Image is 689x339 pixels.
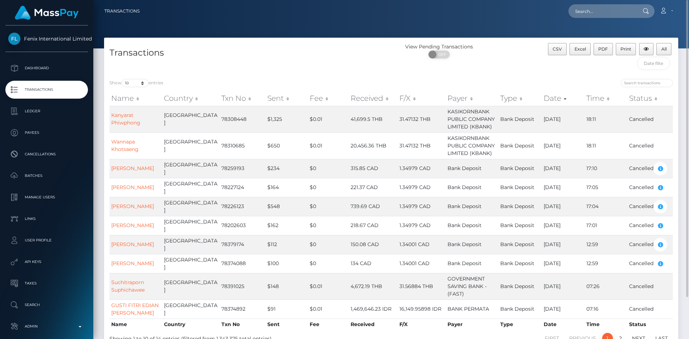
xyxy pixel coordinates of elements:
[498,159,542,178] td: Bank Deposit
[585,319,627,330] th: Time
[111,302,159,316] a: GUSTI FITRI EDIAN [PERSON_NAME]
[447,276,487,297] span: GOVERNMENT SAVING BANK - (FAST)
[349,159,398,178] td: 315.85 CAD
[162,235,220,254] td: [GEOGRAPHIC_DATA]
[111,165,154,171] a: [PERSON_NAME]
[266,132,308,159] td: $650
[8,235,85,246] p: User Profile
[447,184,482,190] span: Bank Deposit
[398,197,446,216] td: 1.34979 CAD
[627,235,673,254] td: Cancelled
[349,178,398,197] td: 221.37 CAD
[308,197,349,216] td: $0
[349,197,398,216] td: 739.69 CAD
[308,273,349,300] td: $0.01
[349,235,398,254] td: 150.08 CAD
[162,300,220,319] td: [GEOGRAPHIC_DATA]
[266,178,308,197] td: $164
[620,46,631,52] span: Print
[585,91,627,105] th: Time: activate to sort column ascending
[162,178,220,197] td: [GEOGRAPHIC_DATA]
[111,184,154,190] a: [PERSON_NAME]
[266,319,308,330] th: Sent
[542,273,585,300] td: [DATE]
[266,197,308,216] td: $548
[398,178,446,197] td: 1.34979 CAD
[656,43,671,55] button: All
[627,319,673,330] th: Status
[398,132,446,159] td: 31.47132 THB
[8,213,85,224] p: Links
[8,321,85,332] p: Admin
[447,203,482,209] span: Bank Deposit
[5,317,88,335] a: Admin
[8,256,85,267] p: API Keys
[498,91,542,105] th: Type: activate to sort column ascending
[398,216,446,235] td: 1.34979 CAD
[447,165,482,171] span: Bank Deposit
[542,197,585,216] td: [DATE]
[266,159,308,178] td: $234
[585,197,627,216] td: 17:04
[162,254,220,273] td: [GEOGRAPHIC_DATA]
[266,273,308,300] td: $148
[542,178,585,197] td: [DATE]
[5,145,88,163] a: Cancellations
[542,159,585,178] td: [DATE]
[391,43,487,51] div: View Pending Transactions
[122,79,149,87] select: Showentries
[585,216,627,235] td: 17:01
[5,124,88,142] a: Payees
[5,102,88,120] a: Ledger
[8,149,85,160] p: Cancellations
[398,319,446,330] th: F/X
[639,43,654,55] button: Column visibility
[308,132,349,159] td: $0.01
[446,91,498,105] th: Payer: activate to sort column ascending
[349,91,398,105] th: Received: activate to sort column ascending
[585,106,627,132] td: 18:11
[266,300,308,319] td: $91
[162,106,220,132] td: [GEOGRAPHIC_DATA]
[220,159,265,178] td: 78259193
[111,241,154,248] a: [PERSON_NAME]
[349,254,398,273] td: 134 CAD
[627,159,673,178] td: Cancelled
[8,170,85,181] p: Batches
[308,254,349,273] td: $0
[5,167,88,185] a: Batches
[627,197,673,216] td: Cancelled
[398,159,446,178] td: 1.34979 CAD
[585,273,627,300] td: 07:26
[349,300,398,319] td: 1,469,646.23 IDR
[266,106,308,132] td: $1,325
[553,46,562,52] span: CSV
[220,235,265,254] td: 78379174
[498,235,542,254] td: Bank Deposit
[548,43,567,55] button: CSV
[308,106,349,132] td: $0.01
[162,159,220,178] td: [GEOGRAPHIC_DATA]
[447,260,482,267] span: Bank Deposit
[627,254,673,273] td: Cancelled
[109,47,386,59] h4: Transactions
[398,254,446,273] td: 1.34001 CAD
[5,59,88,77] a: Dashboard
[220,106,265,132] td: 78308448
[398,106,446,132] td: 31.47132 THB
[162,91,220,105] th: Country: activate to sort column ascending
[349,319,398,330] th: Received
[8,106,85,117] p: Ledger
[220,216,265,235] td: 78202603
[498,106,542,132] td: Bank Deposit
[308,159,349,178] td: $0
[308,216,349,235] td: $0
[308,91,349,105] th: Fee: activate to sort column ascending
[162,197,220,216] td: [GEOGRAPHIC_DATA]
[661,46,667,52] span: All
[627,300,673,319] td: Cancelled
[616,43,636,55] button: Print
[447,222,482,229] span: Bank Deposit
[5,253,88,271] a: API Keys
[542,132,585,159] td: [DATE]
